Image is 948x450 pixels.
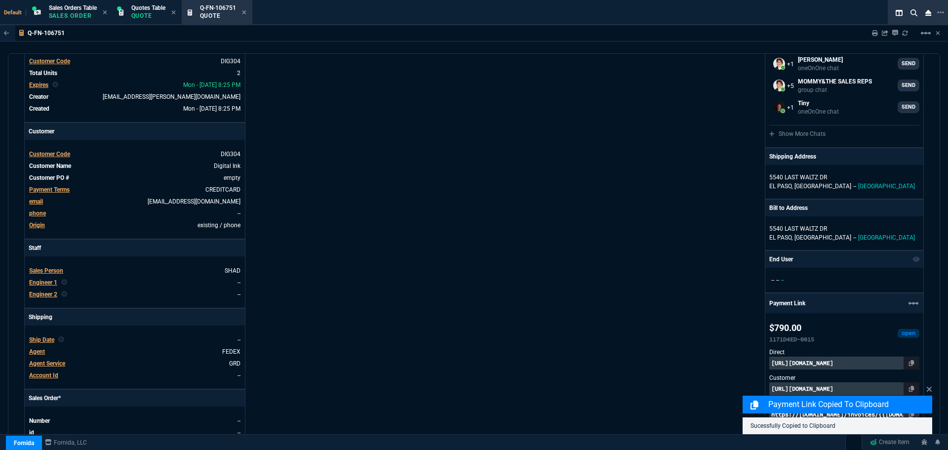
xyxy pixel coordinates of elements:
p: group chat [798,86,872,94]
nx-icon: Clear selected rep [52,81,58,89]
tr: undefined [29,266,241,276]
p: End User [769,255,793,264]
nx-icon: Split Panels [892,7,907,19]
span: Sales Person [29,267,63,274]
a: -- [237,372,240,379]
span: Customer Name [29,163,71,169]
span: 2 [237,70,240,77]
tr: undefined [29,68,241,78]
span: Expires [29,82,48,88]
span: phone [29,210,46,217]
p: Quote [200,12,236,20]
tr: undefined [29,80,241,90]
mat-icon: Example home icon [920,27,932,39]
span: Total Units [29,70,57,77]
span: -- [237,336,240,343]
span: Payment Terms [29,186,70,193]
a: FEDEX [222,348,240,355]
p: Payment Link Copied to Clipboard [768,399,930,410]
span: Default [4,9,26,16]
span: -- [781,277,784,284]
a: seti.shadab@fornida.com,alicia.bostic@fornida.com,sarah.costa@fornida.com,Brian.Over@fornida.com,... [769,76,919,95]
p: [URL][DOMAIN_NAME] [769,357,919,369]
nx-icon: Show/Hide End User to Customer [913,255,920,264]
span: Creator [29,93,48,100]
tr: undefined [29,161,241,171]
p: Customer [25,123,245,140]
a: seti.shadab@fornida.com,alicia.bostic@fornida.com [769,54,919,74]
a: ryan.neptune@fornida.com,seti.shadab@fornida.com [769,97,919,117]
span: Number [29,417,50,424]
nx-icon: Close Workbench [921,7,935,19]
p: oneOnOne chat [798,108,839,116]
p: Payment Link [769,299,805,308]
a: SEND [898,101,919,113]
tr: undefined [29,185,241,195]
tr: undefined [29,278,241,287]
tr: undefined [29,289,241,299]
a: Create Item [866,435,913,450]
a: -- [237,291,240,298]
tr: undefined [29,56,241,66]
a: Hide Workbench [936,29,940,37]
span: Customer Code [29,58,70,65]
p: 1171D4ED-0015 [769,335,814,344]
tr: undefined [29,173,241,183]
p: Shipping [25,309,245,326]
span: Engineer 1 [29,279,57,286]
p: [URL][DOMAIN_NAME] [769,382,919,395]
tr: undefined [29,149,241,159]
p: [PERSON_NAME] [798,55,843,64]
tr: undefined [29,104,241,114]
p: MOMMY&THE SALES REPS [798,77,872,86]
tr: axel@digitalink.cc [29,197,241,206]
a: SEND [898,58,919,70]
a: msbcCompanyName [42,438,90,447]
span: Customer Code [29,151,70,158]
a: -- [237,279,240,286]
span: Quotes Table [131,4,165,11]
span: [GEOGRAPHIC_DATA] [858,234,915,241]
nx-icon: Back to Table [4,30,9,37]
span: Created [29,105,49,112]
nx-icon: Clear selected rep [61,290,67,299]
nx-icon: Close Tab [103,9,107,17]
tr: undefined [29,428,241,438]
span: Customer PO # [29,174,69,181]
nx-icon: Close Tab [242,9,246,17]
a: Digital Ink [214,163,240,169]
tr: undefined [29,416,241,426]
span: Ship Date [29,336,54,343]
p: 5540 LAST WALTZ DR [769,224,919,233]
tr: undefined [29,220,241,230]
a: SHAD [225,267,240,274]
p: Sales Order [49,12,97,20]
span: -- [853,234,856,241]
span: EL PASO, [769,183,792,190]
p: Direct [769,348,919,357]
a: SEND [898,80,919,91]
span: existing / phone [197,222,240,229]
a: -- [237,210,240,217]
a: CREDITCARD [205,186,240,193]
tr: undefined [29,92,241,102]
tr: undefined [29,370,241,380]
span: Sales Orders Table [49,4,97,11]
p: Sales Order* [25,390,245,407]
p: oneOnOne chat [798,64,843,72]
a: -- [237,417,240,424]
span: 2025-08-25T20:25:30.926Z [183,105,240,112]
p: Sucessfully Copied to Clipboard [750,421,924,430]
p: 5540 LAST WALTZ DR [769,173,919,182]
nx-icon: Clear selected rep [58,335,64,344]
p: Tiny [798,99,839,108]
span: [GEOGRAPHIC_DATA] [858,183,915,190]
span: Agent [29,348,45,355]
span: Q-FN-106751 [200,4,236,11]
p: Shipping Address [769,152,816,161]
span: -- [853,183,856,190]
a: Origin [29,222,45,229]
span: [GEOGRAPHIC_DATA] [794,234,851,241]
span: -- [771,277,774,284]
span: EL PASO, [769,234,792,241]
